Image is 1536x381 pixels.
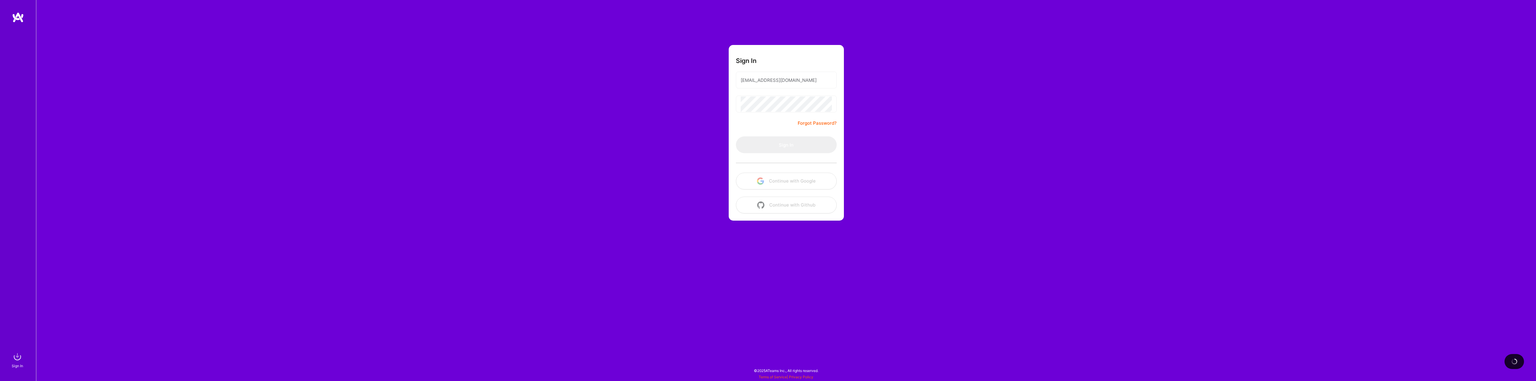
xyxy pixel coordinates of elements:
img: icon [757,177,764,185]
button: Continue with Google [736,173,837,189]
a: sign inSign In [13,351,23,369]
img: logo [12,12,24,23]
a: Terms of Service [759,375,787,379]
div: © 2025 ATeams Inc., All rights reserved. [36,363,1536,378]
input: Email... [741,73,832,88]
button: Sign In [736,136,837,153]
a: Privacy Policy [789,375,813,379]
img: icon [757,201,764,209]
img: loading [1511,359,1517,365]
div: Sign In [12,363,23,369]
span: | [759,375,813,379]
a: Forgot Password? [798,120,837,127]
button: Continue with Github [736,197,837,213]
h3: Sign In [736,57,757,64]
img: sign in [11,351,23,363]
